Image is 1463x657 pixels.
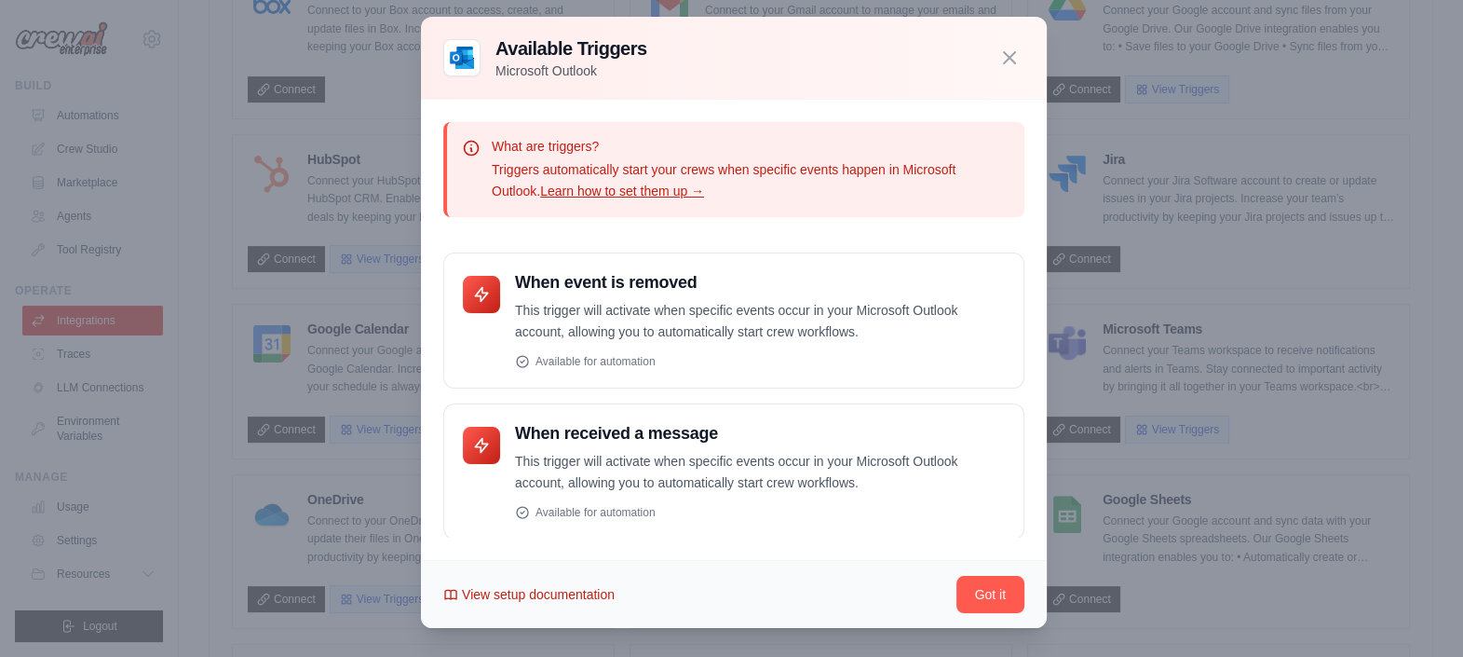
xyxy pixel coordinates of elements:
[443,39,481,76] img: Microsoft Outlook
[515,505,1005,520] div: Available for automation
[540,184,704,198] a: Learn how to set them up →
[515,300,1005,343] p: This trigger will activate when specific events occur in your Microsoft Outlook account, allowing...
[515,423,1005,445] h4: When received a message
[462,585,615,604] span: View setup documentation
[956,576,1024,613] button: Got it
[492,137,1009,156] p: What are triggers?
[515,451,1005,494] p: This trigger will activate when specific events occur in your Microsoft Outlook account, allowing...
[492,159,1009,202] p: Triggers automatically start your crews when specific events happen in Microsoft Outlook.
[495,62,647,80] p: Microsoft Outlook
[515,272,1005,294] h4: When event is removed
[1370,568,1463,657] iframe: Chat Widget
[443,585,615,604] a: View setup documentation
[515,354,1005,369] div: Available for automation
[495,35,647,62] h3: Available Triggers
